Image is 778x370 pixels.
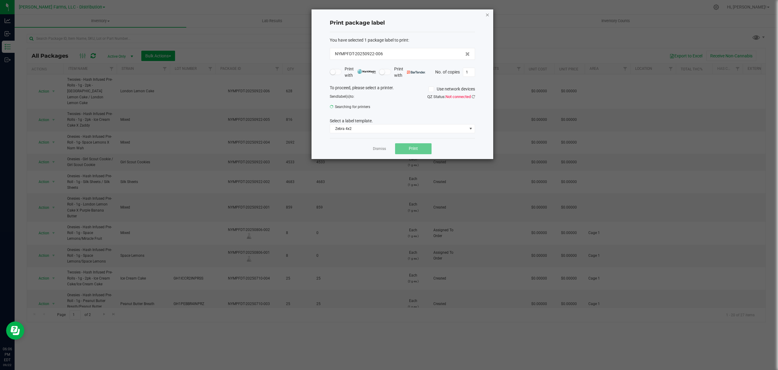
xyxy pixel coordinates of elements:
label: Use network devices [429,86,475,92]
span: Zebra 4x2 [330,124,467,133]
span: Searching for printers [330,102,398,111]
span: NYMPFDT-20250922-006 [335,51,383,57]
span: Print [409,146,418,151]
button: Print [395,143,432,154]
span: You have selected 1 package label to print [330,38,408,42]
div: : [330,37,475,43]
span: Print with [394,66,425,79]
a: Dismiss [373,146,386,151]
img: bartender.png [407,71,425,74]
span: No. of copies [435,69,460,74]
img: mark_magic_cybra.png [357,69,376,74]
span: Not connected [446,94,471,99]
div: Select a label template. [325,118,480,124]
span: label(s) [338,94,350,99]
div: To proceed, please select a printer. [325,85,480,94]
iframe: Resource center [6,321,24,340]
span: Send to: [330,94,354,99]
h4: Print package label [330,19,475,27]
span: Print with [345,66,376,79]
span: QZ Status: [427,94,475,99]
